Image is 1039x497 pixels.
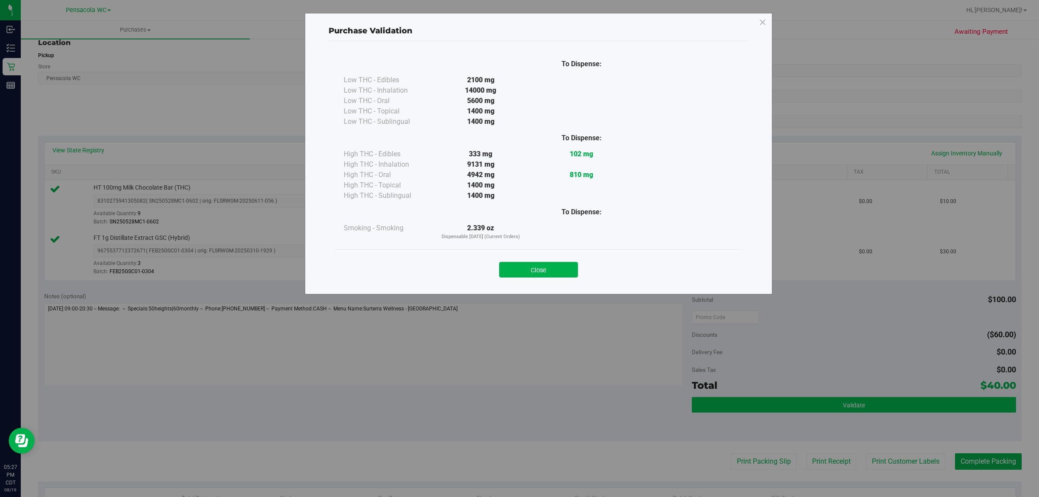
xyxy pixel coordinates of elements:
[430,159,531,170] div: 9131 mg
[344,190,430,201] div: High THC - Sublingual
[570,171,593,179] strong: 810 mg
[430,96,531,106] div: 5600 mg
[344,106,430,116] div: Low THC - Topical
[430,190,531,201] div: 1400 mg
[430,106,531,116] div: 1400 mg
[344,116,430,127] div: Low THC - Sublingual
[430,149,531,159] div: 333 mg
[430,170,531,180] div: 4942 mg
[430,85,531,96] div: 14000 mg
[9,428,35,454] iframe: Resource center
[531,207,632,217] div: To Dispense:
[430,180,531,190] div: 1400 mg
[531,59,632,69] div: To Dispense:
[344,75,430,85] div: Low THC - Edibles
[499,262,578,278] button: Close
[344,180,430,190] div: High THC - Topical
[344,85,430,96] div: Low THC - Inhalation
[344,149,430,159] div: High THC - Edibles
[344,159,430,170] div: High THC - Inhalation
[531,133,632,143] div: To Dispense:
[430,75,531,85] div: 2100 mg
[430,223,531,241] div: 2.339 oz
[430,233,531,241] p: Dispensable [DATE] (Current Orders)
[570,150,593,158] strong: 102 mg
[430,116,531,127] div: 1400 mg
[344,223,430,233] div: Smoking - Smoking
[329,26,413,35] span: Purchase Validation
[344,96,430,106] div: Low THC - Oral
[344,170,430,180] div: High THC - Oral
